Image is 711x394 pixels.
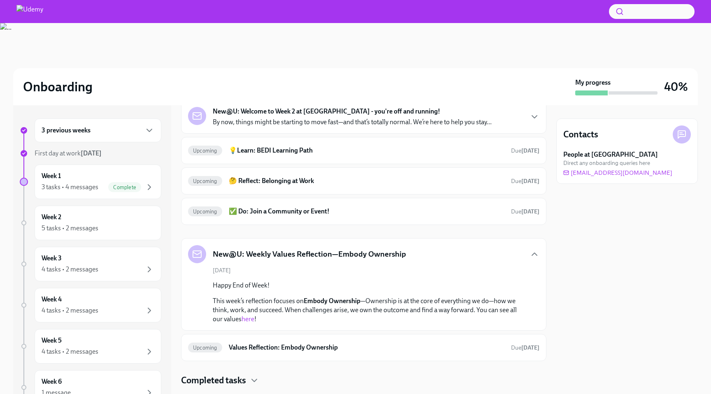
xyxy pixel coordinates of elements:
span: Upcoming [188,148,222,154]
div: 3 tasks • 4 messages [42,183,98,192]
strong: [DATE] [521,178,539,185]
h6: Week 1 [42,172,61,181]
span: Upcoming [188,178,222,184]
a: Week 44 tasks • 2 messages [20,288,161,322]
strong: [DATE] [521,147,539,154]
span: October 4th, 2025 10:00 [511,208,539,216]
div: 5 tasks • 2 messages [42,224,98,233]
span: October 4th, 2025 10:00 [511,177,539,185]
h6: Week 4 [42,295,62,304]
h6: Week 5 [42,336,62,345]
a: UpcomingValues Reflection: Embody OwnershipDue[DATE] [188,341,539,354]
h6: 3 previous weeks [42,126,91,135]
strong: People at [GEOGRAPHIC_DATA] [563,150,658,159]
h6: Week 6 [42,377,62,386]
p: This week’s reflection focuses on —Ownership is at the core of everything we do—how we think, wor... [213,297,526,324]
h6: ✅ Do: Join a Community or Event! [229,207,504,216]
span: Direct any onboarding queries here [563,159,650,167]
h4: Contacts [563,128,598,141]
span: Due [511,208,539,215]
strong: [DATE] [521,344,539,351]
strong: [DATE] [521,208,539,215]
strong: Embody Ownership [304,297,360,305]
p: By now, things might be starting to move fast—and that’s totally normal. We’re here to help you s... [213,118,492,127]
span: October 4th, 2025 10:00 [511,147,539,155]
span: First day at work [35,149,102,157]
h6: Week 3 [42,254,62,263]
span: Due [511,147,539,154]
h6: Week 2 [42,213,61,222]
div: 4 tasks • 2 messages [42,347,98,356]
span: Due [511,344,539,351]
span: Due [511,178,539,185]
a: [EMAIL_ADDRESS][DOMAIN_NAME] [563,169,672,177]
h6: 🤔 Reflect: Belonging at Work [229,176,504,185]
a: Upcoming💡Learn: BEDI Learning PathDue[DATE] [188,144,539,157]
p: Happy End of Week! [213,281,526,290]
a: Week 34 tasks • 2 messages [20,247,161,281]
h5: New@U: Weekly Values Reflection—Embody Ownership [213,249,406,260]
span: Upcoming [188,345,222,351]
img: Udemy [16,5,43,18]
span: Upcoming [188,209,222,215]
span: October 6th, 2025 10:00 [511,344,539,352]
strong: My progress [575,78,611,87]
div: Completed tasks [181,374,546,387]
div: 4 tasks • 2 messages [42,265,98,274]
h6: Values Reflection: Embody Ownership [229,343,504,352]
a: Week 25 tasks • 2 messages [20,206,161,240]
strong: New@U: Welcome to Week 2 at [GEOGRAPHIC_DATA] - you're off and running! [213,107,440,116]
a: Upcoming✅ Do: Join a Community or Event!Due[DATE] [188,205,539,218]
a: Upcoming🤔 Reflect: Belonging at WorkDue[DATE] [188,174,539,188]
strong: [DATE] [81,149,102,157]
a: First day at work[DATE] [20,149,161,158]
h6: 💡Learn: BEDI Learning Path [229,146,504,155]
div: 3 previous weeks [35,118,161,142]
a: Week 54 tasks • 2 messages [20,329,161,364]
h2: Onboarding [23,79,93,95]
a: here [242,315,254,323]
a: Week 13 tasks • 4 messagesComplete [20,165,161,199]
h3: 40% [664,79,688,94]
span: Complete [108,184,141,190]
h4: Completed tasks [181,374,246,387]
span: [DATE] [213,267,231,274]
div: 4 tasks • 2 messages [42,306,98,315]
